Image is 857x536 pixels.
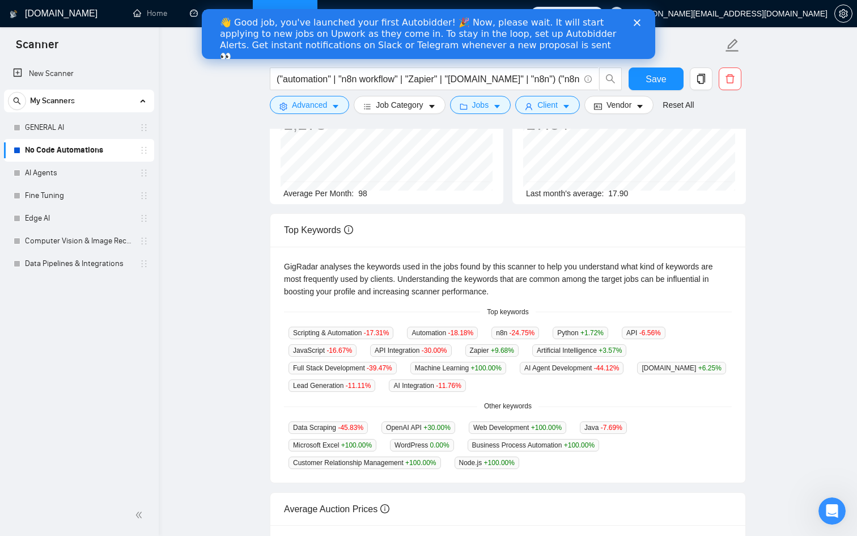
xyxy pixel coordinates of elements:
span: holder [139,146,149,155]
span: Python [553,327,608,339]
span: Data Scraping [289,421,368,434]
span: idcard [594,102,602,111]
a: setting [834,9,852,18]
span: Advanced [292,99,327,111]
a: Reset All [663,99,694,111]
span: -11.11 % [346,382,371,390]
li: My Scanners [4,90,154,275]
span: 98 [358,189,367,198]
span: JavaScript [289,344,357,357]
div: 👋 Good job, you've launched your first Autobidder! 🎉 Now, please wait. It will start applying to ... [18,8,417,53]
span: -17.31 % [364,329,389,337]
span: AI Integration [389,379,465,392]
span: delete [719,74,741,84]
span: -39.47 % [367,364,392,372]
span: AI Agent Development [520,362,623,374]
span: Full Stack Development [289,362,397,374]
span: holder [139,237,149,246]
span: caret-down [562,102,570,111]
span: API [622,327,665,339]
span: copy [690,74,712,84]
span: -16.67 % [326,347,352,354]
span: Client [537,99,558,111]
span: 276 [586,7,598,20]
span: holder [139,123,149,132]
span: 0.00 % [430,441,449,449]
span: Web Development [469,421,566,434]
span: +9.68 % [491,347,514,354]
button: settingAdvancedcaret-down [270,96,349,114]
div: Close [432,10,443,17]
span: Automation [407,327,478,339]
span: +30.00 % [423,424,451,432]
button: search [599,67,622,90]
span: -30.00 % [422,347,447,354]
a: AI Agents [25,162,133,184]
span: +100.00 % [341,441,372,449]
span: Vendor [606,99,631,111]
div: GigRadar analyses the keywords used in the jobs found by this scanner to help you understand what... [284,260,732,298]
span: caret-down [332,102,340,111]
span: -18.18 % [448,329,474,337]
span: info-circle [344,225,353,234]
span: -11.76 % [436,382,461,390]
iframe: Intercom live chat banner [202,9,655,59]
a: New Scanner [13,62,145,85]
span: caret-down [636,102,644,111]
span: -44.12 % [594,364,620,372]
span: WordPress [390,439,454,451]
a: Fine Tuning [25,184,133,207]
span: edit [725,38,740,53]
span: Microsoft Excel [289,439,376,451]
span: +100.00 % [471,364,502,372]
span: Connects: [549,7,583,20]
button: delete [719,67,741,90]
span: Lead Generation [289,379,375,392]
span: search [600,74,621,84]
button: setting [834,5,852,23]
span: +6.25 % [698,364,722,372]
span: holder [139,168,149,178]
span: Top keywords [480,307,535,318]
span: Customer Relationship Management [289,457,441,469]
span: +100.00 % [531,424,562,432]
span: info-circle [380,504,389,513]
span: +100.00 % [564,441,595,449]
a: homeHome [133,9,167,18]
span: Other keywords [477,401,538,412]
span: +100.00 % [484,459,515,467]
span: -7.69 % [601,424,622,432]
a: Computer Vision & Image Recognition [25,230,133,252]
span: holder [139,259,149,268]
span: Job Category [376,99,423,111]
span: +1.72 % [580,329,604,337]
button: folderJobscaret-down [450,96,511,114]
span: -45.83 % [338,424,363,432]
span: Artificial Intelligence [532,344,626,357]
div: Top Keywords [284,214,732,246]
a: Data Pipelines & Integrations [25,252,133,275]
span: -24.75 % [510,329,535,337]
span: OpenAI API [381,421,455,434]
span: My Scanners [30,90,75,112]
a: searchScanner [264,9,306,18]
span: [DOMAIN_NAME] [637,362,726,374]
span: Save [646,72,666,86]
span: holder [139,191,149,200]
span: setting [279,102,287,111]
div: Average Auction Prices [284,493,732,525]
span: user [525,102,533,111]
span: Jobs [472,99,489,111]
span: caret-down [493,102,501,111]
span: Average Per Month: [283,189,354,198]
span: 17.90 [608,189,628,198]
button: copy [690,67,712,90]
span: API Integration [370,344,451,357]
span: search [9,97,26,105]
span: holder [139,214,149,223]
span: +3.57 % [599,347,622,354]
input: Search Freelance Jobs... [277,72,579,86]
span: Zapier [465,344,519,357]
button: idcardVendorcaret-down [584,96,654,114]
span: folder [460,102,468,111]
